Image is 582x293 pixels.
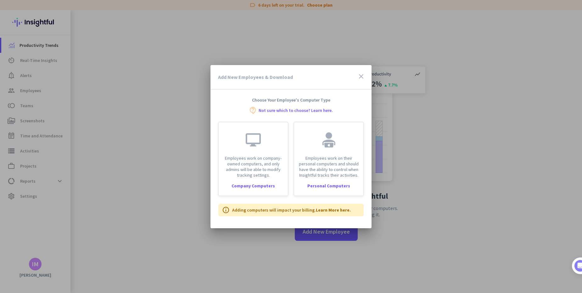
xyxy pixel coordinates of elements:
[218,75,293,80] h3: Add New Employees & Download
[222,206,230,214] i: info
[298,155,360,178] p: Employees work on their personal computers and should have the ability to control when Insightful...
[222,155,284,178] p: Employees work on company-owned computers, and only admins will be able to modify tracking settings.
[316,207,351,213] a: Learn More here.
[210,97,372,103] h4: Choose Your Employee's Computer Type
[232,207,351,213] p: Adding computers will impact your billing.
[219,184,288,188] div: Company Computers
[294,184,363,188] div: Personal Computers
[357,73,365,80] i: close
[249,107,257,114] i: contact_support
[259,108,333,113] a: Not sure which to choose? Learn here.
